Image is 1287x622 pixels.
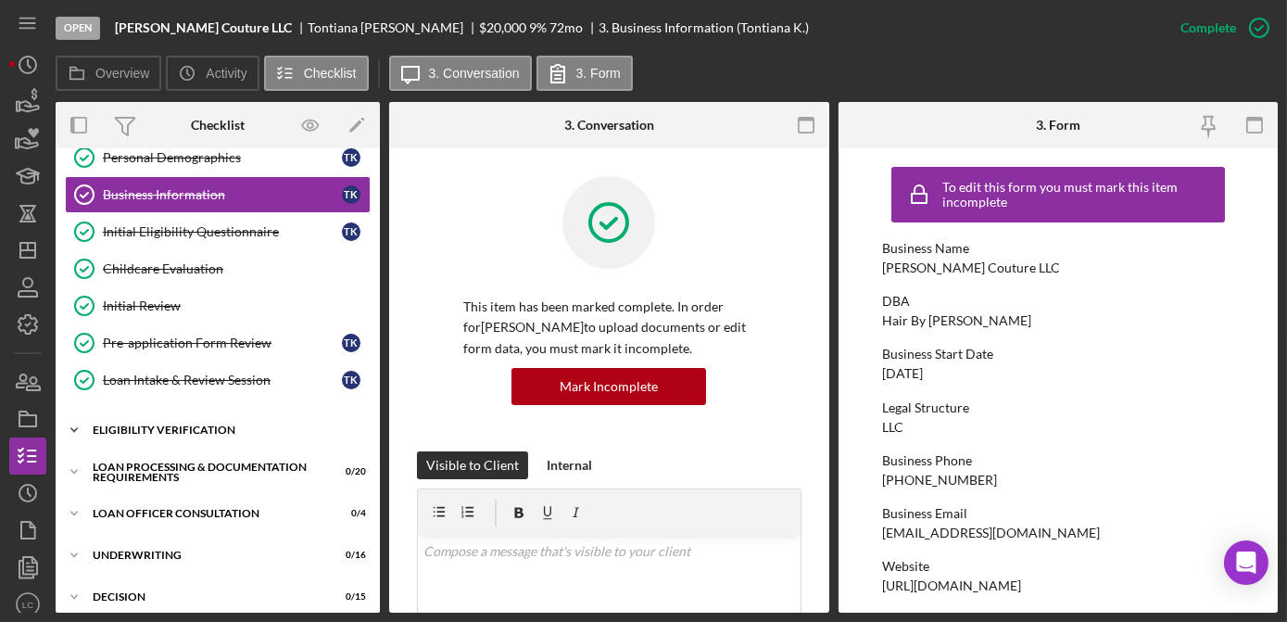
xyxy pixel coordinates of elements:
div: Loan Officer Consultation [93,508,320,519]
div: Website [882,559,1234,574]
div: Underwriting [93,550,320,561]
div: T K [342,148,360,167]
div: 3. Form [1036,118,1080,133]
p: This item has been marked complete. In order for [PERSON_NAME] to upload documents or edit form d... [463,297,755,359]
button: Activity [166,56,259,91]
div: Eligibility Verification [93,425,357,436]
div: T K [342,185,360,204]
div: Business Phone [882,453,1234,468]
button: Internal [537,451,601,479]
div: Decision [93,591,320,603]
div: LLC [882,420,903,435]
div: [URL][DOMAIN_NAME] [882,578,1021,593]
label: Activity [206,66,246,81]
div: Hair By [PERSON_NAME] [882,313,1031,328]
div: [PHONE_NUMBER] [882,473,997,488]
div: Visible to Client [426,451,519,479]
text: LC [22,600,33,610]
div: [DATE] [882,366,923,381]
div: Business Name [882,241,1234,256]
label: Overview [95,66,149,81]
div: Internal [547,451,592,479]
a: Initial Eligibility QuestionnaireTK [65,213,371,250]
div: Business Start Date [882,347,1234,362]
div: Legal Structure [882,400,1234,415]
a: Pre-application Form ReviewTK [65,324,371,362]
div: [PERSON_NAME] Couture LLC [882,260,1060,275]
div: 9 % [529,20,547,35]
button: Overview [56,56,161,91]
div: Initial Review [103,298,370,313]
div: T K [342,371,360,389]
div: 0 / 15 [333,591,366,603]
div: Open Intercom Messenger [1224,540,1268,585]
div: Loan Processing & Documentation Requirements [93,462,320,483]
div: 3. Conversation [564,118,654,133]
span: $20,000 [479,19,526,35]
div: T K [342,334,360,352]
div: 3. Business Information (Tontiana K.) [599,20,809,35]
div: Open [56,17,100,40]
button: Complete [1162,9,1278,46]
a: Personal DemographicsTK [65,139,371,176]
b: [PERSON_NAME] Couture LLC [115,20,292,35]
div: Personal Demographics [103,150,342,165]
div: Childcare Evaluation [103,261,370,276]
div: Tontiana [PERSON_NAME] [308,20,479,35]
div: [EMAIL_ADDRESS][DOMAIN_NAME] [882,526,1100,540]
div: 72 mo [549,20,583,35]
button: Visible to Client [417,451,528,479]
div: Pre-application Form Review [103,336,342,350]
a: Loan Intake & Review SessionTK [65,362,371,399]
button: Checklist [264,56,369,91]
a: Initial Review [65,287,371,324]
div: Loan Intake & Review Session [103,373,342,387]
label: 3. Form [576,66,621,81]
div: Business Email [882,506,1234,521]
label: Checklist [304,66,357,81]
div: Business Information [103,187,342,202]
label: 3. Conversation [429,66,520,81]
a: Childcare Evaluation [65,250,371,287]
button: 3. Conversation [389,56,532,91]
button: Mark Incomplete [511,368,706,405]
div: 0 / 20 [333,466,366,477]
a: Business InformationTK [65,176,371,213]
div: Complete [1180,9,1236,46]
div: 0 / 16 [333,550,366,561]
div: 0 / 4 [333,508,366,519]
button: 3. Form [536,56,633,91]
div: T K [342,222,360,241]
div: Checklist [191,118,245,133]
div: DBA [882,294,1234,309]
div: Initial Eligibility Questionnaire [103,224,342,239]
div: Mark Incomplete [560,368,658,405]
div: To edit this form you must mark this item incomplete [942,180,1220,209]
